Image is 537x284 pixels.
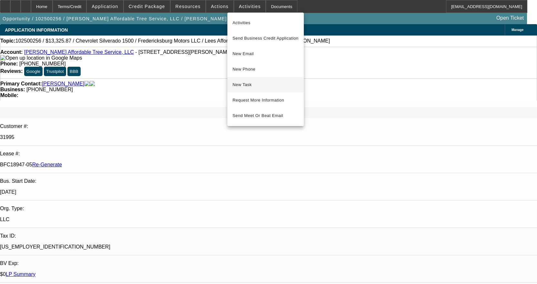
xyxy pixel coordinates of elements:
[233,19,299,27] span: Activities
[233,65,299,73] span: New Phone
[233,112,299,120] span: Send Meet Or Beat Email
[233,50,299,58] span: New Email
[233,81,299,89] span: New Task
[233,96,299,104] span: Request More Information
[233,34,299,42] span: Send Business Credit Application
